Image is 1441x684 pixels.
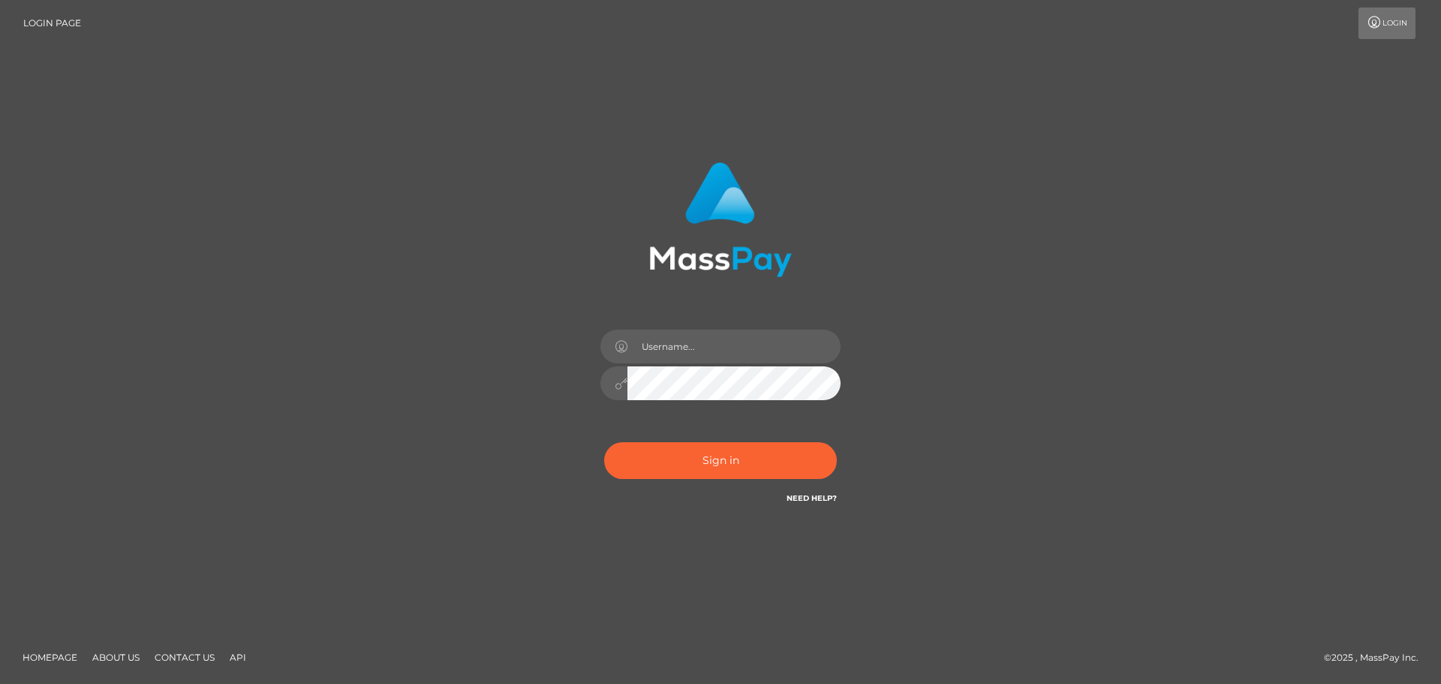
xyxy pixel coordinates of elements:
div: © 2025 , MassPay Inc. [1324,649,1430,666]
a: Login [1358,8,1415,39]
button: Sign in [604,442,837,479]
a: Login Page [23,8,81,39]
img: MassPay Login [649,162,792,277]
a: Homepage [17,646,83,669]
a: Contact Us [149,646,221,669]
a: Need Help? [787,493,837,503]
a: About Us [86,646,146,669]
a: API [224,646,252,669]
input: Username... [627,330,841,363]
